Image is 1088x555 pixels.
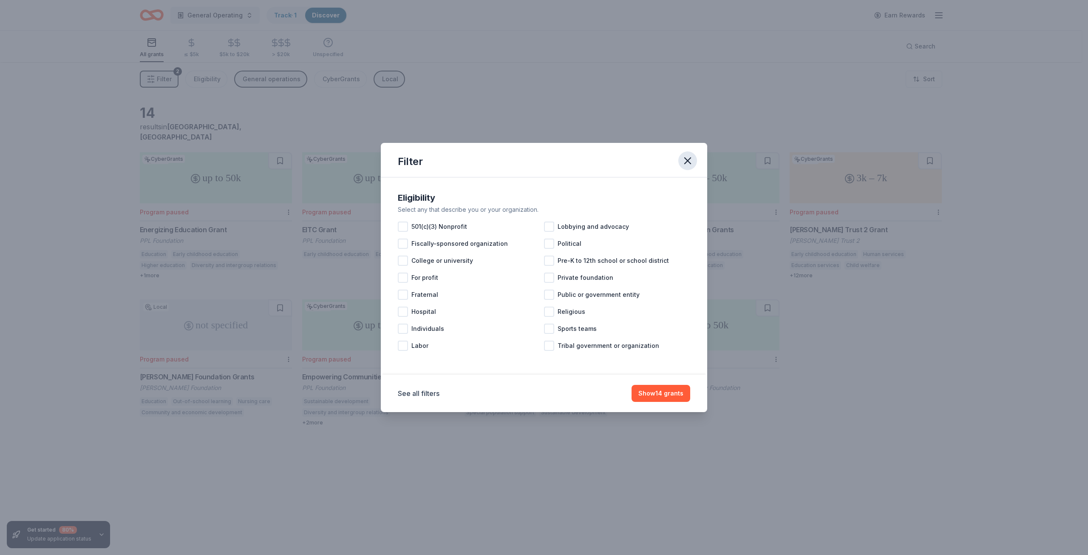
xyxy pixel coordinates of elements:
span: For profit [411,273,438,283]
span: Sports teams [558,324,597,334]
span: Public or government entity [558,290,640,300]
span: Religious [558,307,585,317]
span: Individuals [411,324,444,334]
span: 501(c)(3) Nonprofit [411,222,467,232]
div: Filter [398,155,423,168]
span: College or university [411,256,473,266]
button: Show14 grants [632,385,690,402]
div: Select any that describe you or your organization. [398,205,690,215]
button: See all filters [398,388,439,398]
span: Hospital [411,307,436,317]
span: Fiscally-sponsored organization [411,239,508,249]
span: Tribal government or organization [558,341,659,351]
span: Private foundation [558,273,613,283]
span: Pre-K to 12th school or school district [558,256,669,266]
span: Lobbying and advocacy [558,222,629,232]
span: Political [558,239,581,249]
span: Fraternal [411,290,438,300]
span: Labor [411,341,428,351]
div: Eligibility [398,191,690,205]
